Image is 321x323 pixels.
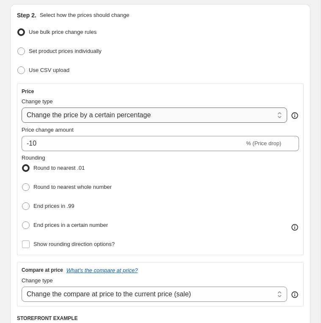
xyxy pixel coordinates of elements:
[66,267,138,273] button: What's the compare at price?
[22,136,244,151] input: -15
[29,48,102,54] span: Set product prices individually
[22,127,74,133] span: Price change amount
[33,184,112,190] span: Round to nearest whole number
[291,111,299,120] div: help
[22,98,53,105] span: Change type
[33,203,74,209] span: End prices in .99
[22,155,45,161] span: Rounding
[17,315,304,322] h6: STOREFRONT EXAMPLE
[291,290,299,299] div: help
[22,277,53,284] span: Change type
[17,11,36,19] h2: Step 2.
[33,241,115,247] span: Show rounding direction options?
[33,222,108,228] span: End prices in a certain number
[29,29,96,35] span: Use bulk price change rules
[246,140,281,146] span: % (Price drop)
[22,88,34,95] h3: Price
[22,267,63,273] h3: Compare at price
[40,11,129,19] p: Select how the prices should change
[33,165,85,171] span: Round to nearest .01
[29,67,69,73] span: Use CSV upload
